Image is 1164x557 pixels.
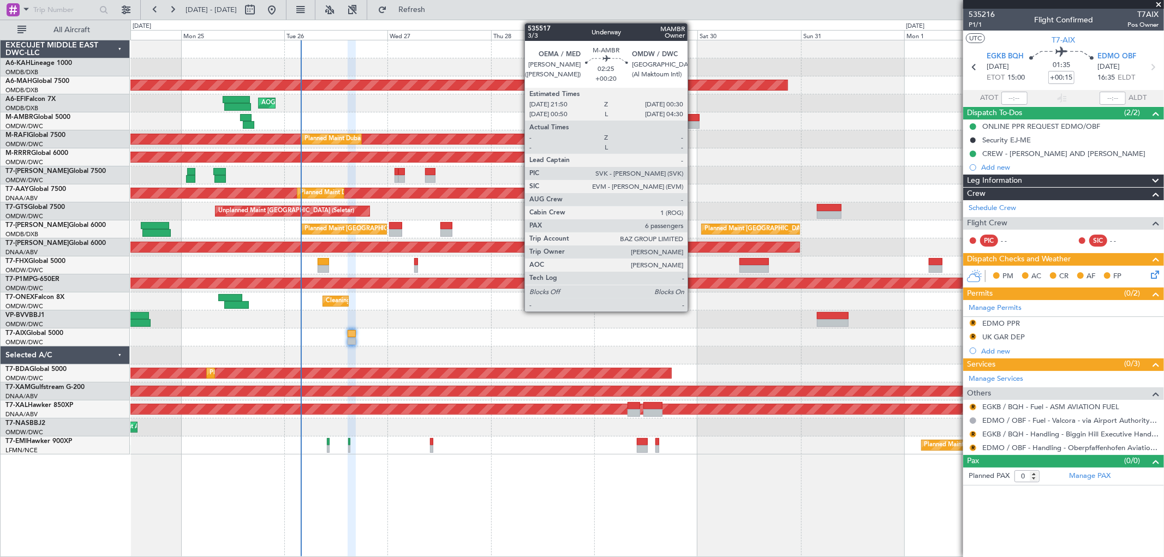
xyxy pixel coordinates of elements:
[5,312,29,319] span: VP-BVV
[305,221,487,237] div: Planned Maint [GEOGRAPHIC_DATA] ([GEOGRAPHIC_DATA] Intl)
[1125,455,1141,466] span: (0/0)
[1127,20,1159,29] span: Pos Owner
[987,73,1005,83] span: ETOT
[28,26,115,34] span: All Aircraft
[1087,271,1095,282] span: AF
[981,346,1159,356] div: Add new
[5,240,69,247] span: T7-[PERSON_NAME]
[5,204,28,211] span: T7-GTS
[5,114,70,121] a: M-AMBRGlobal 5000
[5,294,34,301] span: T7-ONEX
[5,96,26,103] span: A6-EFI
[5,402,28,409] span: T7-XAL
[5,204,65,211] a: T7-GTSGlobal 7500
[5,158,43,166] a: OMDW/DWC
[969,203,1016,214] a: Schedule Crew
[982,429,1159,439] a: EGKB / BQH - Handling - Biggin Hill Executive Handling EGKB / BQH
[966,33,985,43] button: UTC
[967,455,979,468] span: Pax
[970,431,976,438] button: R
[5,168,106,175] a: T7-[PERSON_NAME]Global 7500
[1125,107,1141,118] span: (2/2)
[904,30,1007,40] div: Mon 1
[33,2,96,18] input: Trip Number
[218,203,354,219] div: Unplanned Maint [GEOGRAPHIC_DATA] (Seletar)
[5,366,29,373] span: T7-BDA
[5,96,56,103] a: A6-EFIFalcon 7X
[982,416,1159,425] a: EDMO / OBF - Fuel - Valcora - via Airport Authority Intl EDMO / OBF
[5,212,43,220] a: OMDW/DWC
[969,20,995,29] span: P1/1
[5,114,33,121] span: M-AMBR
[5,150,31,157] span: M-RRRR
[5,438,27,445] span: T7-EMI
[491,30,594,40] div: Thu 28
[181,30,284,40] div: Mon 25
[987,62,1010,73] span: [DATE]
[5,420,45,427] a: T7-NASBBJ2
[5,428,43,436] a: OMDW/DWC
[1059,271,1069,282] span: CR
[5,276,33,283] span: T7-P1MP
[906,22,924,31] div: [DATE]
[970,445,976,451] button: R
[1052,34,1076,46] span: T7-AIX
[5,320,43,328] a: OMDW/DWC
[373,1,438,19] button: Refresh
[967,188,986,200] span: Crew
[1129,93,1147,104] span: ALDT
[982,319,1020,328] div: EDMO PPR
[5,186,66,193] a: T7-AAYGlobal 7500
[594,30,697,40] div: Fri 29
[969,9,995,20] span: 535216
[5,78,32,85] span: A6-MAH
[5,104,38,112] a: OMDB/DXB
[1053,60,1070,71] span: 01:35
[1001,92,1028,105] input: --:--
[967,253,1071,266] span: Dispatch Checks and Weather
[1097,51,1136,62] span: EDMO OBF
[1113,271,1121,282] span: FP
[12,21,118,39] button: All Aircraft
[5,140,43,148] a: OMDW/DWC
[967,175,1022,187] span: Leg Information
[1125,288,1141,299] span: (0/2)
[5,266,43,274] a: OMDW/DWC
[5,168,69,175] span: T7-[PERSON_NAME]
[326,293,464,309] div: Cleaning [GEOGRAPHIC_DATA] (Al Maktoum Intl)
[970,320,976,326] button: R
[5,384,31,391] span: T7-XAM
[981,93,999,104] span: ATOT
[5,338,43,346] a: OMDW/DWC
[1031,271,1041,282] span: AC
[5,240,106,247] a: T7-[PERSON_NAME]Global 6000
[5,446,38,454] a: LFMN/NCE
[967,288,993,300] span: Permits
[389,6,435,14] span: Refresh
[5,312,45,319] a: VP-BVVBBJ1
[967,358,995,371] span: Services
[982,443,1159,452] a: EDMO / OBF - Handling - Oberpfaffenhofen Aviation Service GmbH
[5,222,69,229] span: T7-[PERSON_NAME]
[5,222,106,229] a: T7-[PERSON_NAME]Global 6000
[5,122,43,130] a: OMDW/DWC
[5,438,72,445] a: T7-EMIHawker 900XP
[5,60,31,67] span: A6-KAH
[5,230,38,238] a: OMDB/DXB
[5,284,43,292] a: OMDW/DWC
[5,248,38,256] a: DNAA/ABV
[261,95,389,111] div: AOG Maint [GEOGRAPHIC_DATA] (Dubai Intl)
[1127,9,1159,20] span: T7AIX
[801,30,904,40] div: Sun 31
[982,402,1119,411] a: EGKB / BQH - Fuel - ASM AVIATION FUEL
[1002,271,1013,282] span: PM
[1034,15,1093,26] div: Flight Confirmed
[186,5,237,15] span: [DATE] - [DATE]
[284,30,387,40] div: Tue 26
[305,131,412,147] div: Planned Maint Dubai (Al Maktoum Intl)
[982,149,1145,158] div: CREW - [PERSON_NAME] AND [PERSON_NAME]
[982,135,1031,145] div: Security EJ-ME
[969,471,1010,482] label: Planned PAX
[5,374,43,382] a: OMDW/DWC
[5,258,65,265] a: T7-FHXGlobal 5000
